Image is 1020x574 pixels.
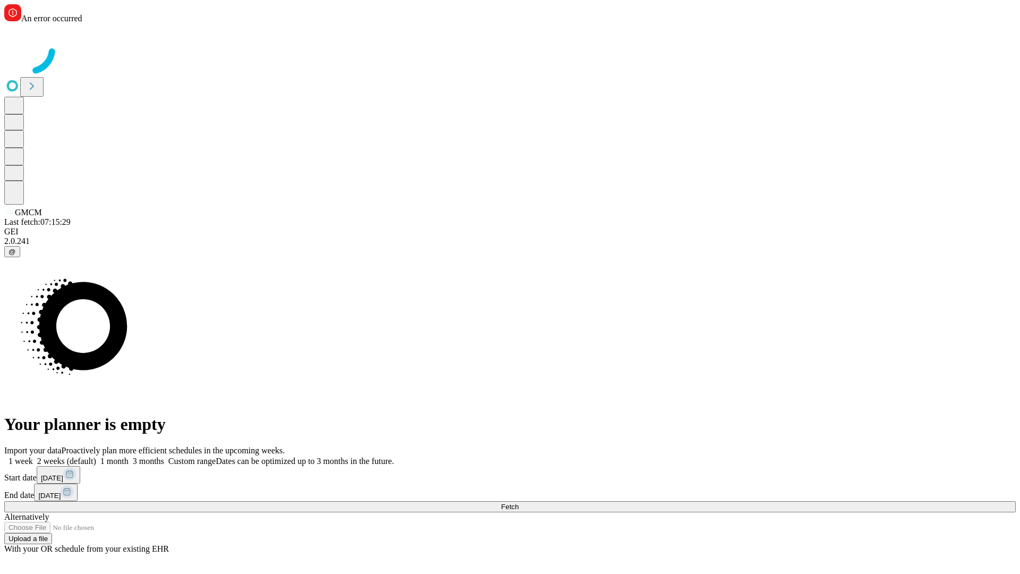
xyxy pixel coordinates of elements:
[4,512,49,521] span: Alternatively
[4,415,1016,434] h1: Your planner is empty
[168,457,216,466] span: Custom range
[34,484,78,501] button: [DATE]
[100,457,129,466] span: 1 month
[21,14,82,23] span: An error occurred
[4,484,1016,501] div: End date
[216,457,394,466] span: Dates can be optimized up to 3 months in the future.
[8,248,16,256] span: @
[15,208,42,217] span: GMCM
[8,457,33,466] span: 1 week
[4,237,1016,246] div: 2.0.241
[41,474,63,482] span: [DATE]
[4,533,52,544] button: Upload a file
[37,466,80,484] button: [DATE]
[37,457,96,466] span: 2 weeks (default)
[4,446,62,455] span: Import your data
[133,457,164,466] span: 3 months
[4,217,71,226] span: Last fetch: 07:15:29
[4,227,1016,237] div: GEI
[4,501,1016,512] button: Fetch
[4,246,20,257] button: @
[4,544,169,553] span: With your OR schedule from your existing EHR
[38,492,61,500] span: [DATE]
[501,503,518,511] span: Fetch
[62,446,285,455] span: Proactively plan more efficient schedules in the upcoming weeks.
[4,466,1016,484] div: Start date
